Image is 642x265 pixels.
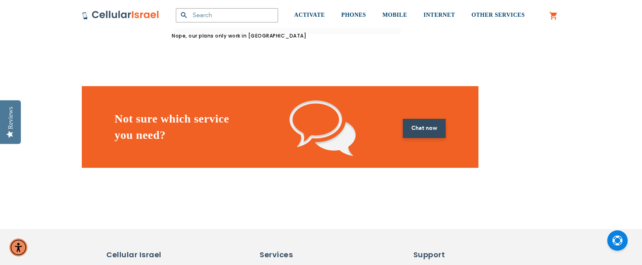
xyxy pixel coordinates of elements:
div: Reviews [7,107,14,129]
h6: Support [413,249,462,260]
h6: Cellular Israel [106,249,176,260]
h6: Services [260,249,329,260]
p: Nope, our plans only work in [GEOGRAPHIC_DATA] [172,31,460,41]
h1: Not sure which service you need? [114,111,229,143]
span: MOBILE [382,12,407,18]
span: PHONES [341,12,366,18]
span: INTERNET [424,12,455,18]
span: ACTIVATE [294,12,325,18]
div: Accessibility Menu [9,238,27,256]
a: Chat now [403,119,446,138]
img: Cellular Israel Logo [82,10,159,20]
span: OTHER SERVICES [471,12,525,18]
input: Search [176,8,278,22]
